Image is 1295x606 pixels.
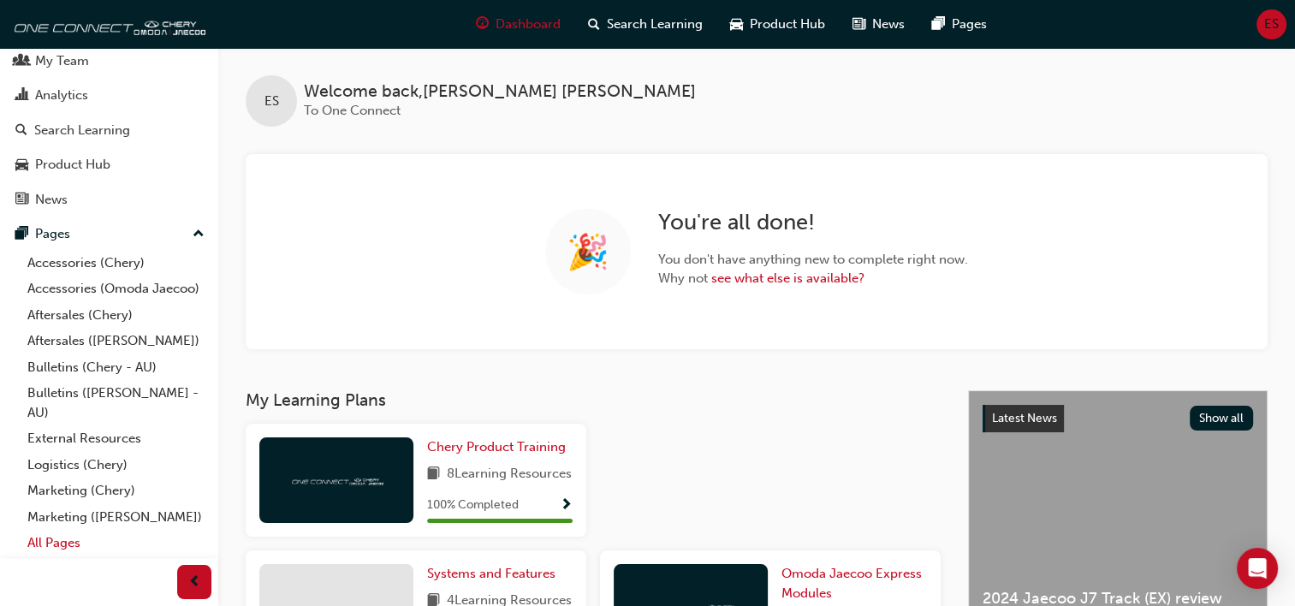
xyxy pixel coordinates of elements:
[15,193,28,208] span: news-icon
[7,218,211,250] button: Pages
[983,405,1253,432] a: Latest NewsShow all
[21,250,211,276] a: Accessories (Chery)
[7,45,211,77] a: My Team
[658,250,968,270] span: You don't have anything new to complete right now.
[35,190,68,210] div: News
[34,121,130,140] div: Search Learning
[427,464,440,485] span: book-icon
[21,504,211,531] a: Marketing ([PERSON_NAME])
[15,123,27,139] span: search-icon
[7,7,211,218] button: DashboardMy TeamAnalyticsSearch LearningProduct HubNews
[15,227,28,242] span: pages-icon
[839,7,918,42] a: news-iconNews
[560,495,573,516] button: Show Progress
[21,452,211,478] a: Logistics (Chery)
[264,92,279,111] span: ES
[607,15,703,34] span: Search Learning
[427,566,555,581] span: Systems and Features
[567,242,609,262] span: 🎉
[7,115,211,146] a: Search Learning
[193,223,205,246] span: up-icon
[711,270,864,286] a: see what else is available?
[750,15,825,34] span: Product Hub
[21,425,211,452] a: External Resources
[15,54,28,69] span: people-icon
[35,224,70,244] div: Pages
[35,51,89,71] div: My Team
[21,302,211,329] a: Aftersales (Chery)
[462,7,574,42] a: guage-iconDashboard
[781,564,927,603] a: Omoda Jaecoo Express Modules
[588,14,600,35] span: search-icon
[992,411,1057,425] span: Latest News
[447,464,572,485] span: 8 Learning Resources
[304,103,401,118] span: To One Connect
[304,82,696,102] span: Welcome back , [PERSON_NAME] [PERSON_NAME]
[852,14,865,35] span: news-icon
[21,530,211,556] a: All Pages
[496,15,561,34] span: Dashboard
[21,354,211,381] a: Bulletins (Chery - AU)
[35,155,110,175] div: Product Hub
[658,209,968,236] h2: You're all done!
[21,328,211,354] a: Aftersales ([PERSON_NAME])
[289,472,383,488] img: oneconnect
[658,269,968,288] span: Why not
[918,7,1001,42] a: pages-iconPages
[427,437,573,457] a: Chery Product Training
[560,498,573,514] span: Show Progress
[21,478,211,504] a: Marketing (Chery)
[7,149,211,181] a: Product Hub
[716,7,839,42] a: car-iconProduct Hub
[21,380,211,425] a: Bulletins ([PERSON_NAME] - AU)
[15,157,28,173] span: car-icon
[7,80,211,111] a: Analytics
[872,15,905,34] span: News
[15,88,28,104] span: chart-icon
[1256,9,1286,39] button: ES
[35,86,88,105] div: Analytics
[1190,406,1254,431] button: Show all
[246,390,941,410] h3: My Learning Plans
[730,14,743,35] span: car-icon
[9,7,205,41] img: oneconnect
[1264,15,1279,34] span: ES
[952,15,987,34] span: Pages
[574,7,716,42] a: search-iconSearch Learning
[427,564,562,584] a: Systems and Features
[427,439,566,454] span: Chery Product Training
[932,14,945,35] span: pages-icon
[427,496,519,515] span: 100 % Completed
[21,276,211,302] a: Accessories (Omoda Jaecoo)
[781,566,922,601] span: Omoda Jaecoo Express Modules
[188,572,201,593] span: prev-icon
[7,184,211,216] a: News
[1237,548,1278,589] div: Open Intercom Messenger
[476,14,489,35] span: guage-icon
